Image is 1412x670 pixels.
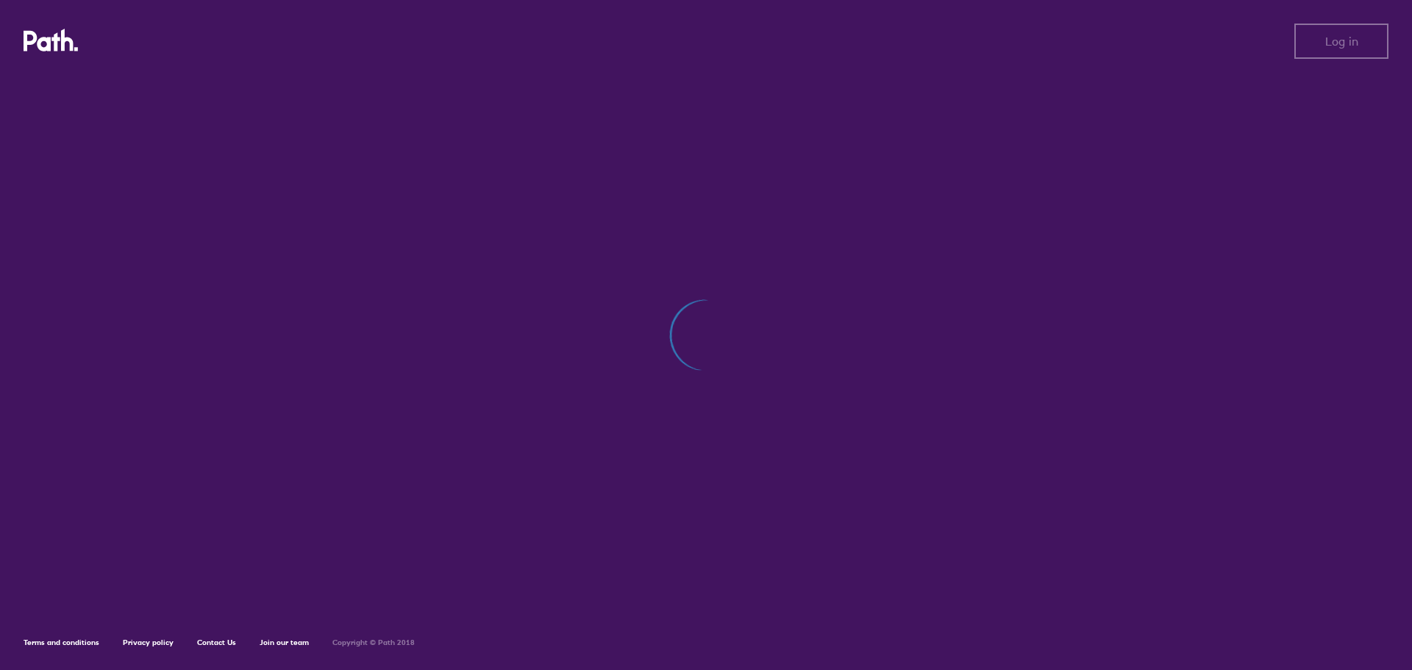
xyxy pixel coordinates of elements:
a: Privacy policy [123,638,174,647]
a: Contact Us [197,638,236,647]
h6: Copyright © Path 2018 [332,638,415,647]
span: Log in [1325,35,1358,48]
a: Join our team [260,638,309,647]
a: Terms and conditions [24,638,99,647]
button: Log in [1294,24,1388,59]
